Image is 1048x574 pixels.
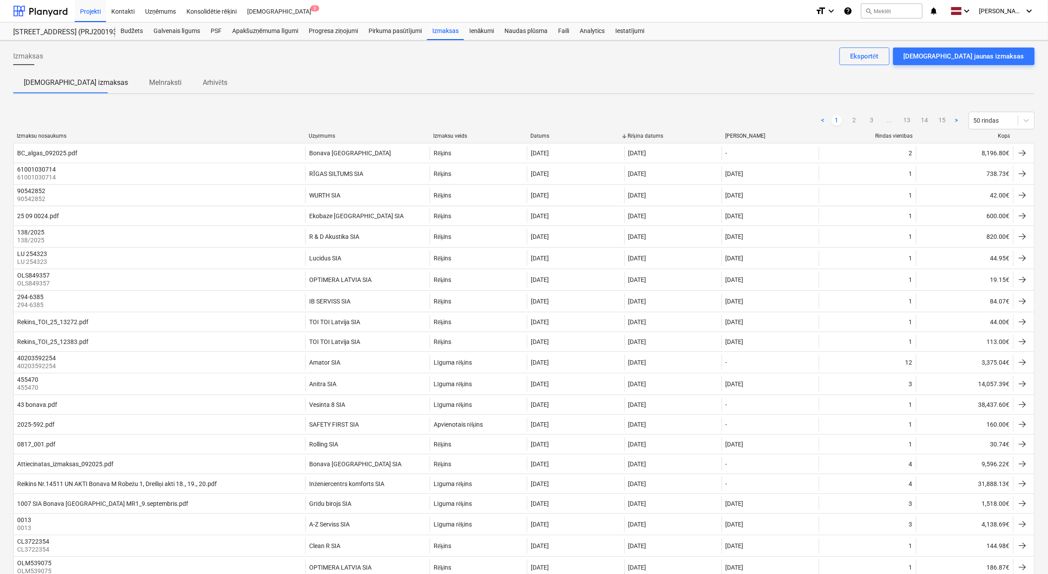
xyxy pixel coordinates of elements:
[531,298,549,305] div: [DATE]
[951,115,962,126] a: Next page
[725,133,815,139] div: [PERSON_NAME]
[815,6,826,16] i: format_size
[916,187,1013,203] div: 42.00€
[916,272,1013,288] div: 19.15€
[902,115,913,126] a: Page 13
[434,170,451,178] div: Rēķins
[309,380,336,388] div: Anitra SIA
[434,255,451,262] div: Rēķins
[826,6,836,16] i: keyboard_arrow_down
[628,380,646,388] div: [DATE]
[427,22,464,40] div: Izmaksas
[628,255,646,262] div: [DATE]
[916,417,1013,431] div: 160.00€
[309,480,384,488] div: Inženiercentrs komforts SIA
[726,441,744,448] div: [DATE]
[553,22,574,40] a: Faili
[628,480,646,487] div: [DATE]
[832,115,842,126] a: Page 1 is your current page
[628,170,646,177] div: [DATE]
[17,250,47,257] div: LU 254323
[865,7,872,15] span: search
[916,229,1013,245] div: 820.00€
[309,441,338,448] div: Rolling SIA
[309,542,340,549] div: Clean R SIA
[909,338,913,345] div: 1
[531,564,549,571] div: [DATE]
[227,22,303,40] a: Apakšuzņēmuma līgumi
[17,355,56,362] div: 40203592254
[628,401,646,408] div: [DATE]
[205,22,227,40] a: PSF
[17,441,55,448] div: 0817_001.pdf
[628,318,646,325] div: [DATE]
[628,421,646,428] div: [DATE]
[920,115,930,126] a: Page 14
[309,170,363,178] div: RĪGAS SILTUMS SIA
[149,77,182,88] p: Melnraksti
[726,276,744,283] div: [DATE]
[916,538,1013,554] div: 144.98€
[726,380,744,388] div: [DATE]
[531,380,549,388] div: [DATE]
[309,500,351,508] div: Grīdu birojs SIA
[909,380,913,388] div: 3
[434,212,451,220] div: Rēķins
[434,461,451,468] div: Rēķins
[17,538,49,545] div: CL3722354
[531,441,549,448] div: [DATE]
[17,229,44,236] div: 138/2025
[916,315,1013,329] div: 44.00€
[726,480,727,487] div: -
[309,298,351,305] div: IB SERVISS SIA
[309,212,404,219] div: Ekobaze [GEOGRAPHIC_DATA] SIA
[17,421,55,428] div: 2025-592.pdf
[13,28,105,37] div: [STREET_ADDRESS] (PRJ2001934) 2601941
[574,22,610,40] div: Analytics
[844,6,852,16] i: Zināšanu pamats
[363,22,427,40] a: Pirkuma pasūtījumi
[309,192,340,199] div: WURTH SIA
[909,542,913,549] div: 1
[309,318,360,325] div: TOI TOI Latvija SIA
[434,338,451,346] div: Rēķins
[884,115,895,126] a: ...
[726,542,744,549] div: [DATE]
[303,22,363,40] a: Progresa ziņojumi
[916,250,1013,266] div: 44.95€
[17,257,49,266] p: LU 254323
[916,146,1013,160] div: 8,196.80€
[909,276,913,283] div: 1
[17,194,47,203] p: 90542852
[17,480,217,488] div: Reikins Nr.14511 UN AKTI Bonava M Robežu 1, Dreiliņi akti 18., 19., 20.pdf
[930,6,938,16] i: notifications
[628,276,646,283] div: [DATE]
[309,421,359,428] div: SAFETY FIRST SIA
[916,516,1013,532] div: 4,138.69€
[531,170,549,177] div: [DATE]
[17,545,51,554] p: CL3722354
[849,115,860,126] a: Page 2
[464,22,500,40] a: Ienākumi
[531,233,549,240] div: [DATE]
[309,150,391,157] div: Bonava [GEOGRAPHIC_DATA]
[309,564,372,571] div: OPTIMERA LATVIA SIA
[861,4,923,18] button: Meklēt
[148,22,205,40] div: Galvenais līgums
[17,187,45,194] div: 90542852
[916,166,1013,182] div: 738.73€
[530,133,621,139] div: Datums
[531,401,549,408] div: [DATE]
[909,150,913,157] div: 2
[434,521,472,528] div: Līguma rēķins
[628,298,646,305] div: [DATE]
[434,318,451,326] div: Rēķins
[17,383,40,392] p: 455470
[434,401,472,409] div: Līguma rēķins
[309,338,360,345] div: TOI TOI Latvija SIA
[531,255,549,262] div: [DATE]
[726,401,727,408] div: -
